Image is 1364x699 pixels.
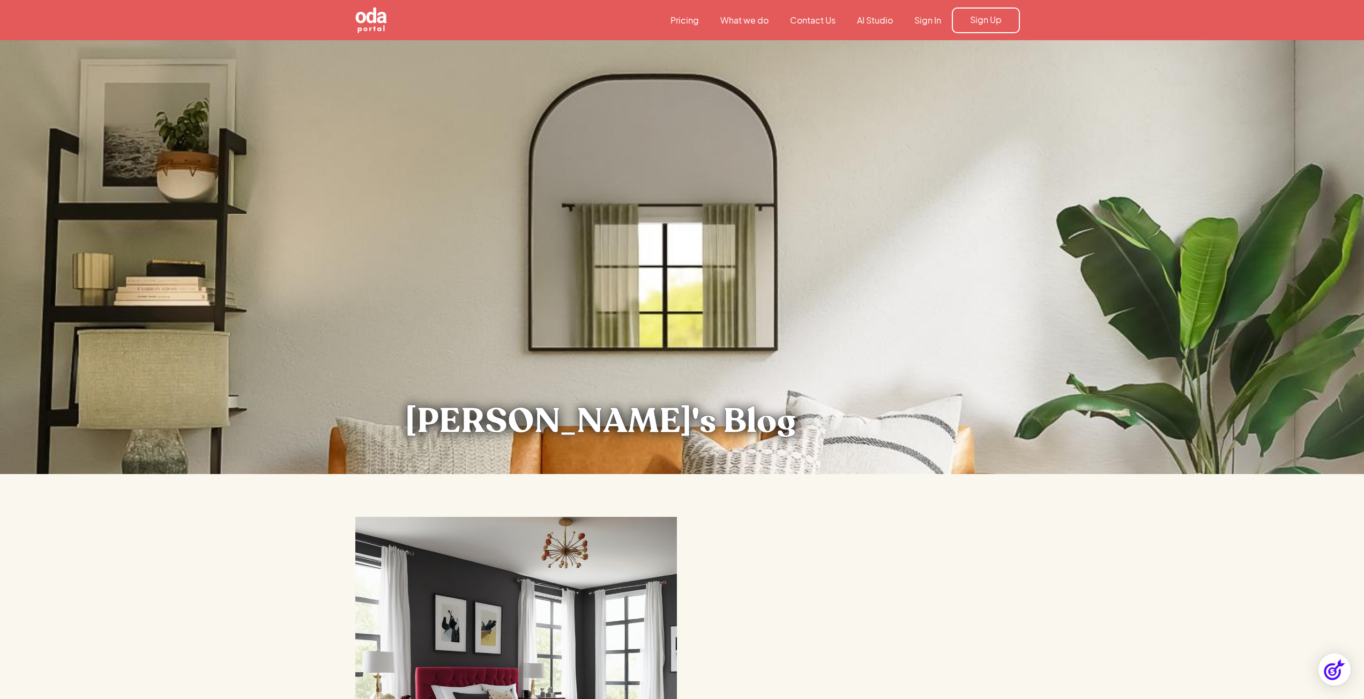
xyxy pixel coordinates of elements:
[952,7,1020,33] a: Sign Up
[779,14,846,26] a: Contact Us
[660,14,710,26] a: Pricing
[405,400,959,442] h1: [PERSON_NAME]'s Blog
[710,14,779,26] a: What we do
[846,14,904,26] a: AI Studio
[904,14,952,26] a: Sign In
[970,14,1002,26] div: Sign Up
[345,6,446,34] a: home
